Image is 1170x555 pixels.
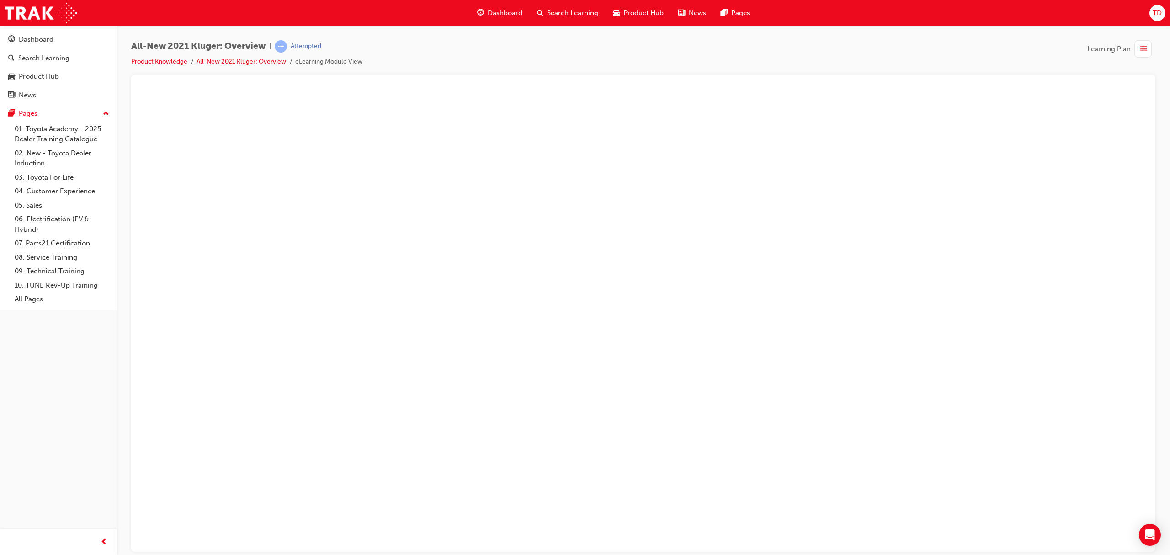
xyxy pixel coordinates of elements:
[4,29,113,105] button: DashboardSearch LearningProduct HubNews
[11,278,113,293] a: 10. TUNE Rev-Up Training
[295,57,362,67] li: eLearning Module View
[11,236,113,251] a: 07. Parts21 Certification
[8,73,15,81] span: car-icon
[530,4,606,22] a: search-iconSearch Learning
[1153,8,1162,18] span: TD
[721,7,728,19] span: pages-icon
[11,212,113,236] a: 06. Electrification (EV & Hybrid)
[1149,5,1165,21] button: TD
[1140,43,1147,55] span: list-icon
[477,7,484,19] span: guage-icon
[678,7,685,19] span: news-icon
[623,8,664,18] span: Product Hub
[731,8,750,18] span: Pages
[11,292,113,306] a: All Pages
[488,8,522,18] span: Dashboard
[4,68,113,85] a: Product Hub
[11,184,113,198] a: 04. Customer Experience
[1087,44,1131,54] span: Learning Plan
[269,41,271,52] span: |
[470,4,530,22] a: guage-iconDashboard
[19,108,37,119] div: Pages
[8,36,15,44] span: guage-icon
[11,198,113,213] a: 05. Sales
[606,4,671,22] a: car-iconProduct Hub
[103,108,109,120] span: up-icon
[8,110,15,118] span: pages-icon
[4,105,113,122] button: Pages
[131,41,266,52] span: All-New 2021 Kluger: Overview
[291,42,321,51] div: Attempted
[4,87,113,104] a: News
[275,40,287,53] span: learningRecordVerb_ATTEMPT-icon
[1139,524,1161,546] div: Open Intercom Messenger
[1087,40,1155,58] button: Learning Plan
[11,264,113,278] a: 09. Technical Training
[19,34,53,45] div: Dashboard
[11,171,113,185] a: 03. Toyota For Life
[689,8,706,18] span: News
[613,7,620,19] span: car-icon
[5,3,77,23] img: Trak
[11,146,113,171] a: 02. New - Toyota Dealer Induction
[537,7,543,19] span: search-icon
[19,90,36,101] div: News
[131,58,187,65] a: Product Knowledge
[11,251,113,265] a: 08. Service Training
[671,4,713,22] a: news-iconNews
[547,8,598,18] span: Search Learning
[8,54,15,63] span: search-icon
[8,91,15,100] span: news-icon
[4,31,113,48] a: Dashboard
[101,537,107,548] span: prev-icon
[19,71,59,82] div: Product Hub
[197,58,286,65] a: All-New 2021 Kluger: Overview
[713,4,757,22] a: pages-iconPages
[18,53,69,64] div: Search Learning
[11,122,113,146] a: 01. Toyota Academy - 2025 Dealer Training Catalogue
[4,50,113,67] a: Search Learning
